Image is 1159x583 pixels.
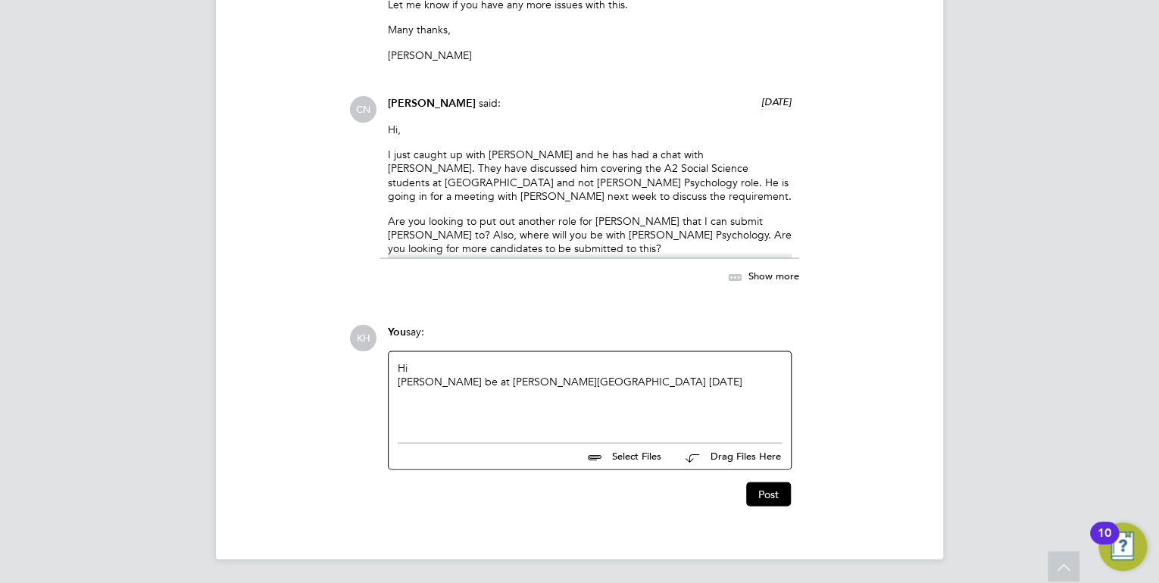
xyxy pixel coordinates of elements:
[388,147,792,202] p: I just caught up with [PERSON_NAME] and he has had a chat with [PERSON_NAME]. They have discussed...
[388,96,476,109] span: [PERSON_NAME]
[388,325,406,338] span: You
[746,482,791,506] button: Post
[748,270,799,282] span: Show more
[350,95,376,122] span: CN
[479,95,501,109] span: said:
[398,374,782,388] div: [PERSON_NAME] be at [PERSON_NAME][GEOGRAPHIC_DATA] [DATE]
[350,324,376,351] span: KH
[388,48,792,61] p: [PERSON_NAME]
[398,360,782,426] div: Hi
[1098,522,1147,571] button: Open Resource Center, 10 new notifications
[388,214,792,255] p: Are you looking to put out another role for [PERSON_NAME] that I can submit [PERSON_NAME] to? Als...
[673,441,782,472] button: Drag Files Here
[761,95,792,108] span: [DATE]
[388,23,792,36] p: Many thanks,
[388,122,792,136] p: Hi,
[388,324,792,351] div: say:
[1098,533,1111,553] div: 10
